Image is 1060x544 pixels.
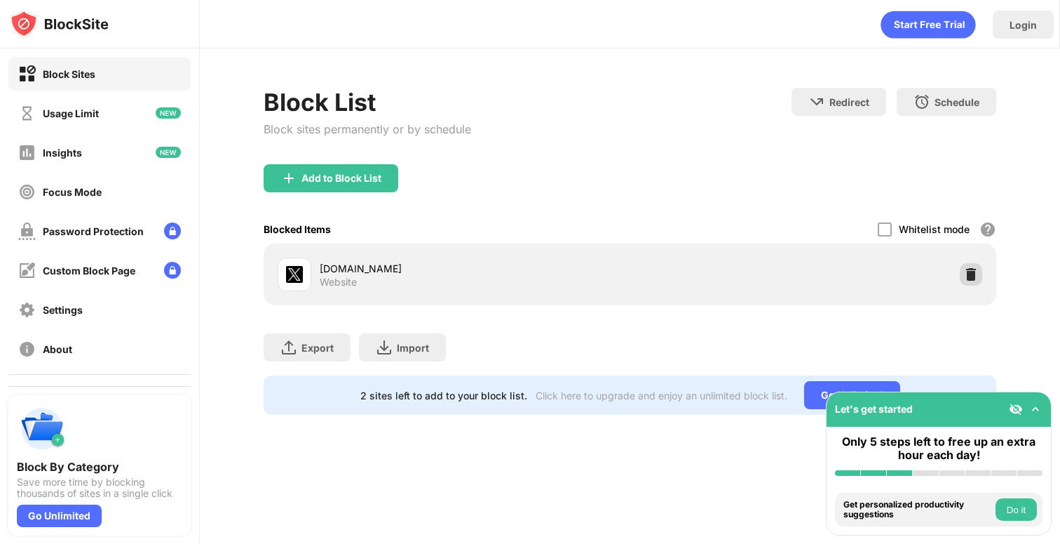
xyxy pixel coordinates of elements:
[18,223,36,240] img: password-protection-off.svg
[164,223,181,239] img: lock-menu.svg
[264,88,471,117] div: Block List
[360,390,527,402] div: 2 sites left to add to your block list.
[286,266,303,283] img: favicons
[156,107,181,119] img: new-icon.svg
[43,265,135,277] div: Custom Block Page
[18,183,36,201] img: focus-off.svg
[18,262,36,279] img: customize-block-page-off.svg
[43,107,99,119] div: Usage Limit
[10,10,109,38] img: logo-blocksite.svg
[18,65,36,83] img: block-on.svg
[1009,402,1023,416] img: eye-not-visible.svg
[1028,402,1042,416] img: omni-setup-toggle.svg
[974,390,985,401] img: x-button.svg
[1010,19,1037,31] div: Login
[320,261,630,276] div: [DOMAIN_NAME]
[43,225,144,237] div: Password Protection
[18,105,36,122] img: time-usage-off.svg
[264,223,331,235] div: Blocked Items
[301,342,334,354] div: Export
[43,147,82,159] div: Insights
[156,147,181,158] img: new-icon.svg
[996,498,1037,521] button: Do it
[320,276,357,288] div: Website
[301,173,381,184] div: Add to Block List
[397,342,429,354] div: Import
[536,390,787,402] div: Click here to upgrade and enjoy an unlimited block list.
[804,381,900,409] div: Go Unlimited
[18,340,36,358] img: about-off.svg
[18,301,36,319] img: settings-off.svg
[17,460,182,474] div: Block By Category
[18,144,36,161] img: insights-off.svg
[17,404,67,454] img: push-categories.svg
[881,11,976,39] div: animation
[17,505,102,527] div: Go Unlimited
[43,186,102,198] div: Focus Mode
[264,122,471,136] div: Block sites permanently or by schedule
[43,343,72,355] div: About
[43,68,95,80] div: Block Sites
[43,304,83,316] div: Settings
[835,403,913,415] div: Let's get started
[899,223,970,235] div: Whitelist mode
[164,262,181,279] img: lock-menu.svg
[835,435,1042,462] div: Only 5 steps left to free up an extra hour each day!
[843,500,992,520] div: Get personalized productivity suggestions
[935,96,979,108] div: Schedule
[829,96,869,108] div: Redirect
[17,477,182,499] div: Save more time by blocking thousands of sites in a single click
